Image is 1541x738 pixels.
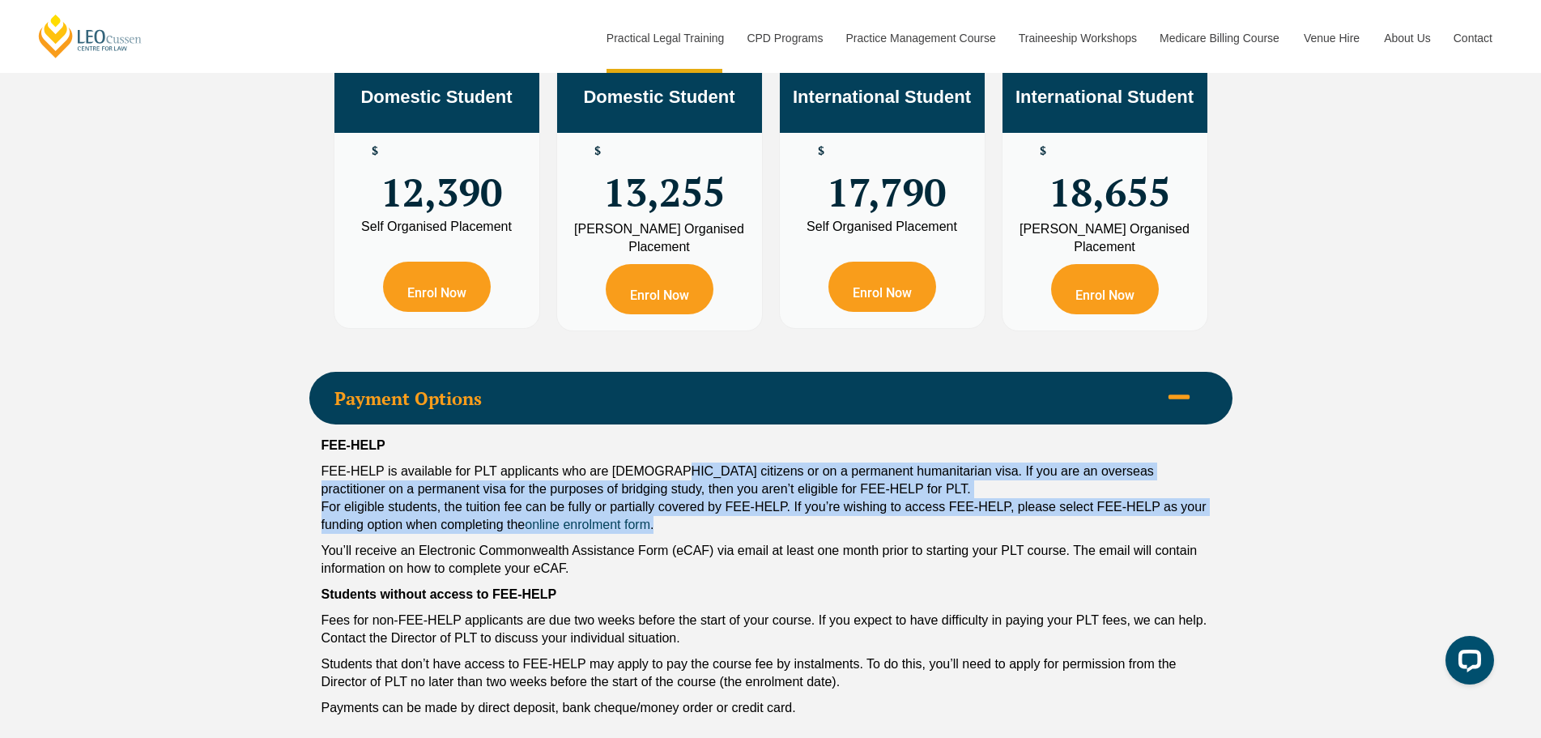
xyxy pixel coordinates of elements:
[321,699,1220,717] p: Payments can be made by direct deposit, bank cheque/money order or credit card.
[594,3,735,73] a: Practical Legal Training
[334,390,1159,407] span: Payment Options
[321,587,557,601] strong: Students without access to FEE-HELP
[1432,629,1501,697] iframe: LiveChat chat widget
[372,145,378,157] span: $
[1147,3,1292,73] a: Medicare Billing Course
[734,3,833,73] a: CPD Programs
[1292,3,1372,73] a: Venue Hire
[321,438,385,452] strong: FEE-HELP
[1441,3,1505,73] a: Contact
[793,87,971,107] span: International Student
[1049,145,1170,208] span: 18,655
[1015,220,1195,256] div: [PERSON_NAME] Organised Placement
[583,87,734,107] span: Domestic Student
[792,220,973,233] div: Self Organised Placement
[818,145,824,157] span: $
[594,145,601,157] span: $
[321,655,1220,691] p: Students that don’t have access to FEE-HELP may apply to pay the course fee by instalments. To do...
[828,262,936,312] a: Enrol Now
[827,145,946,208] span: 17,790
[1007,3,1147,73] a: Traineeship Workshops
[1051,264,1159,314] a: Enrol Now
[347,220,527,233] div: Self Organised Placement
[383,262,491,312] a: Enrol Now
[606,264,713,314] a: Enrol Now
[1015,87,1194,107] span: International Student
[360,87,512,107] span: Domestic Student
[525,518,650,531] a: online enrolment form
[321,542,1220,578] p: You’ll receive an Electronic Commonwealth Assistance Form (eCAF) via email at least one month pri...
[321,463,1220,534] p: FEE-HELP is available for PLT applicants who are [DEMOGRAPHIC_DATA] citizens or on a permanent hu...
[603,145,725,208] span: 13,255
[834,3,1007,73] a: Practice Management Course
[321,612,1220,647] p: Fees for non-FEE-HELP applicants are due two weeks before the start of your course. If you expect...
[1040,145,1046,157] span: $
[381,145,502,208] span: 12,390
[36,13,144,59] a: [PERSON_NAME] Centre for Law
[1372,3,1441,73] a: About Us
[569,220,750,256] div: [PERSON_NAME] Organised Placement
